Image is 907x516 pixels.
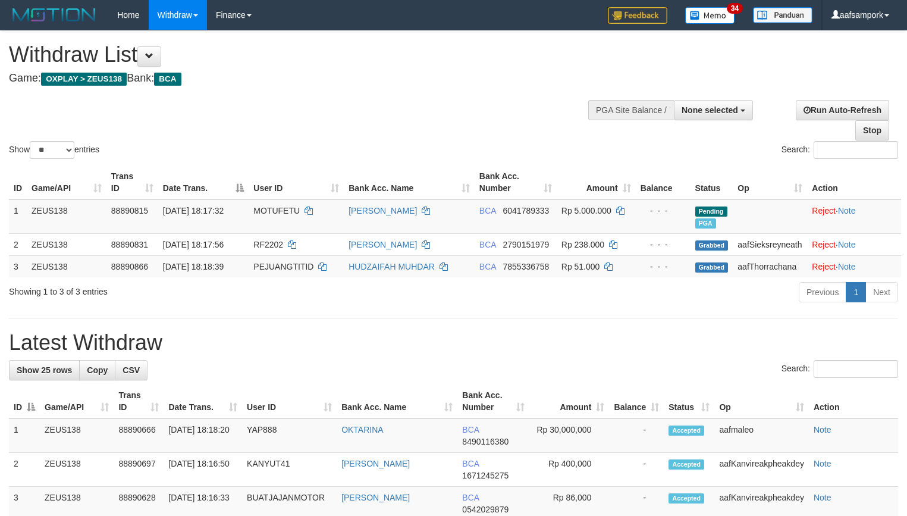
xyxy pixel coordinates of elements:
th: Action [809,384,898,418]
span: [DATE] 18:18:39 [163,262,224,271]
span: RF2202 [253,240,283,249]
td: YAP888 [242,418,337,453]
th: Op: activate to sort column ascending [733,165,807,199]
span: Copy 7855336758 to clipboard [503,262,549,271]
td: - [609,453,664,487]
th: Bank Acc. Name: activate to sort column ascending [344,165,475,199]
a: Note [814,425,831,434]
button: None selected [674,100,753,120]
a: [PERSON_NAME] [349,240,417,249]
a: Note [838,206,856,215]
a: Reject [812,206,836,215]
a: Show 25 rows [9,360,80,380]
td: KANYUT41 [242,453,337,487]
th: User ID: activate to sort column ascending [242,384,337,418]
span: OXPLAY > ZEUS138 [41,73,127,86]
th: Bank Acc. Name: activate to sort column ascending [337,384,457,418]
a: Next [865,282,898,302]
a: Note [838,240,856,249]
td: Rp 400,000 [529,453,610,487]
a: CSV [115,360,147,380]
th: Balance: activate to sort column ascending [609,384,664,418]
span: Accepted [669,493,704,504]
td: · [807,255,901,277]
td: 88890666 [114,418,164,453]
input: Search: [814,360,898,378]
td: 88890697 [114,453,164,487]
select: Showentries [30,141,74,159]
span: PEJUANGTITID [253,262,313,271]
a: HUDZAIFAH MUHDAR [349,262,435,271]
th: Bank Acc. Number: activate to sort column ascending [475,165,557,199]
h1: Latest Withdraw [9,331,898,355]
td: [DATE] 18:16:50 [164,453,242,487]
th: Action [807,165,901,199]
span: Show 25 rows [17,365,72,375]
td: aafSieksreyneath [733,233,807,255]
td: ZEUS138 [40,418,114,453]
span: 88890815 [111,206,148,215]
span: None selected [682,105,738,115]
h1: Withdraw List [9,43,593,67]
td: Rp 30,000,000 [529,418,610,453]
th: Trans ID: activate to sort column ascending [106,165,158,199]
span: Copy 6041789333 to clipboard [503,206,549,215]
div: Showing 1 to 3 of 3 entries [9,281,369,298]
td: - [609,418,664,453]
label: Search: [782,360,898,378]
a: Reject [812,240,836,249]
input: Search: [814,141,898,159]
span: 88890866 [111,262,148,271]
span: Rp 5.000.000 [561,206,611,215]
td: ZEUS138 [27,199,106,234]
span: Copy 8490116380 to clipboard [462,437,509,446]
th: Balance [636,165,691,199]
td: 2 [9,453,40,487]
span: [DATE] 18:17:32 [163,206,224,215]
a: Reject [812,262,836,271]
span: Copy 2790151979 to clipboard [503,240,549,249]
span: Copy 0542029879 to clipboard [462,505,509,514]
a: Run Auto-Refresh [796,100,889,120]
span: BCA [462,459,479,468]
th: User ID: activate to sort column ascending [249,165,344,199]
a: OKTARINA [341,425,384,434]
span: Accepted [669,426,704,436]
img: Feedback.jpg [608,7,667,24]
th: Status [691,165,733,199]
span: Rp 238.000 [561,240,604,249]
div: - - - [641,205,686,217]
a: [PERSON_NAME] [349,206,417,215]
th: Amount: activate to sort column ascending [529,384,610,418]
th: ID [9,165,27,199]
a: Stop [855,120,889,140]
a: Note [814,459,831,468]
th: Op: activate to sort column ascending [714,384,808,418]
div: - - - [641,261,686,273]
img: MOTION_logo.png [9,6,99,24]
a: Note [814,493,831,502]
span: Marked by aafpengsreynich [695,218,716,229]
td: 1 [9,199,27,234]
span: BCA [479,262,496,271]
th: Bank Acc. Number: activate to sort column ascending [457,384,529,418]
th: Date Trans.: activate to sort column ascending [164,384,242,418]
span: BCA [462,493,479,502]
th: ID: activate to sort column descending [9,384,40,418]
td: 1 [9,418,40,453]
td: · [807,199,901,234]
td: ZEUS138 [40,453,114,487]
td: · [807,233,901,255]
a: [PERSON_NAME] [341,459,410,468]
span: BCA [462,425,479,434]
span: 34 [727,3,743,14]
span: Rp 51.000 [561,262,600,271]
span: BCA [479,206,496,215]
td: [DATE] 18:18:20 [164,418,242,453]
th: Date Trans.: activate to sort column descending [158,165,249,199]
span: [DATE] 18:17:56 [163,240,224,249]
a: Copy [79,360,115,380]
a: 1 [846,282,866,302]
a: [PERSON_NAME] [341,493,410,502]
span: BCA [154,73,181,86]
